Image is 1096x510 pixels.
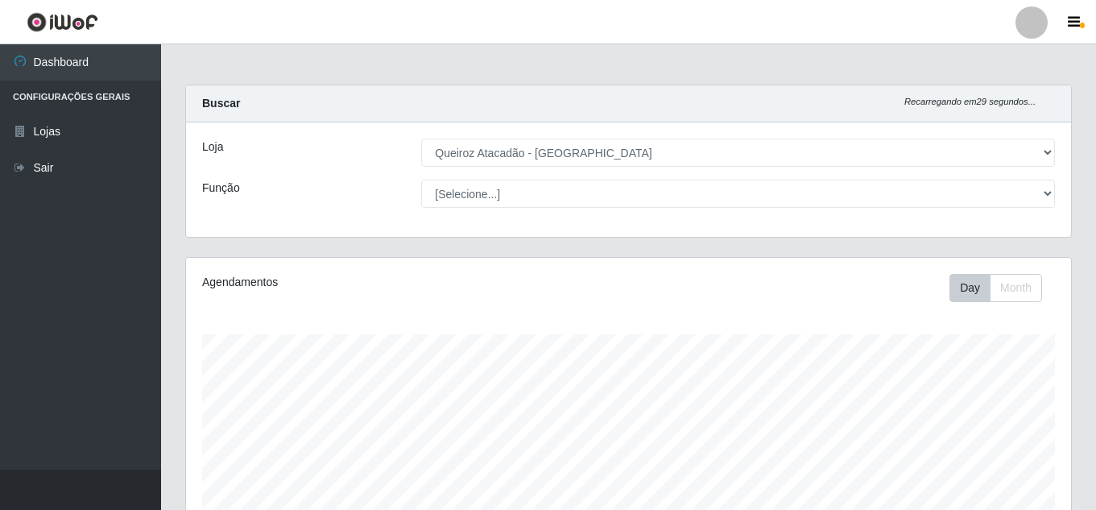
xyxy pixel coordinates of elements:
[202,139,223,155] label: Loja
[27,12,98,32] img: CoreUI Logo
[202,180,240,197] label: Função
[949,274,1042,302] div: First group
[949,274,991,302] button: Day
[990,274,1042,302] button: Month
[904,97,1036,106] i: Recarregando em 29 segundos...
[949,274,1055,302] div: Toolbar with button groups
[202,97,240,110] strong: Buscar
[202,274,544,291] div: Agendamentos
